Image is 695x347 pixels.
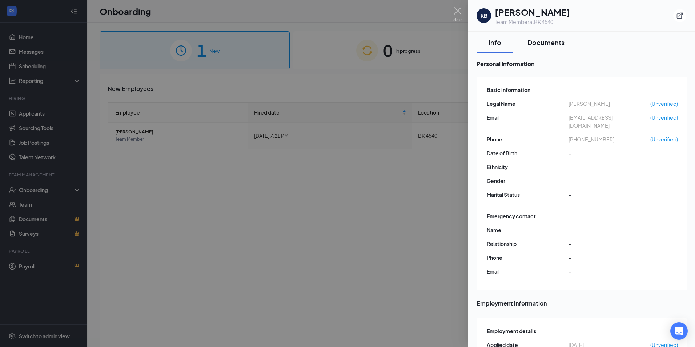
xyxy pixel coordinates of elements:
span: Date of Birth [487,149,569,157]
span: - [569,177,650,185]
span: - [569,267,650,275]
span: - [569,254,650,262]
span: [PHONE_NUMBER] [569,135,650,143]
span: - [569,163,650,171]
h1: [PERSON_NAME] [495,6,570,18]
div: Open Intercom Messenger [670,322,688,340]
span: Gender [487,177,569,185]
span: Phone [487,135,569,143]
span: Email [487,267,569,275]
span: Personal information [477,59,687,68]
div: KB [481,12,487,19]
span: Phone [487,254,569,262]
span: (Unverified) [650,100,678,108]
span: Ethnicity [487,163,569,171]
div: Documents [527,38,565,47]
span: - [569,226,650,234]
span: Marital Status [487,191,569,199]
span: Employment details [487,327,536,335]
span: [PERSON_NAME] [569,100,650,108]
div: Team Member at BK 4540 [495,18,570,25]
button: ExternalLink [673,9,686,22]
span: Legal Name [487,100,569,108]
svg: ExternalLink [676,12,683,19]
span: Employment information [477,299,687,308]
span: Emergency contact [487,212,536,220]
span: Basic information [487,86,530,94]
span: - [569,149,650,157]
span: Name [487,226,569,234]
span: (Unverified) [650,135,678,143]
span: Relationship [487,240,569,248]
div: Info [484,38,506,47]
span: - [569,240,650,248]
span: (Unverified) [650,113,678,121]
span: [EMAIL_ADDRESS][DOMAIN_NAME] [569,113,650,129]
span: - [569,191,650,199]
span: Email [487,113,569,121]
